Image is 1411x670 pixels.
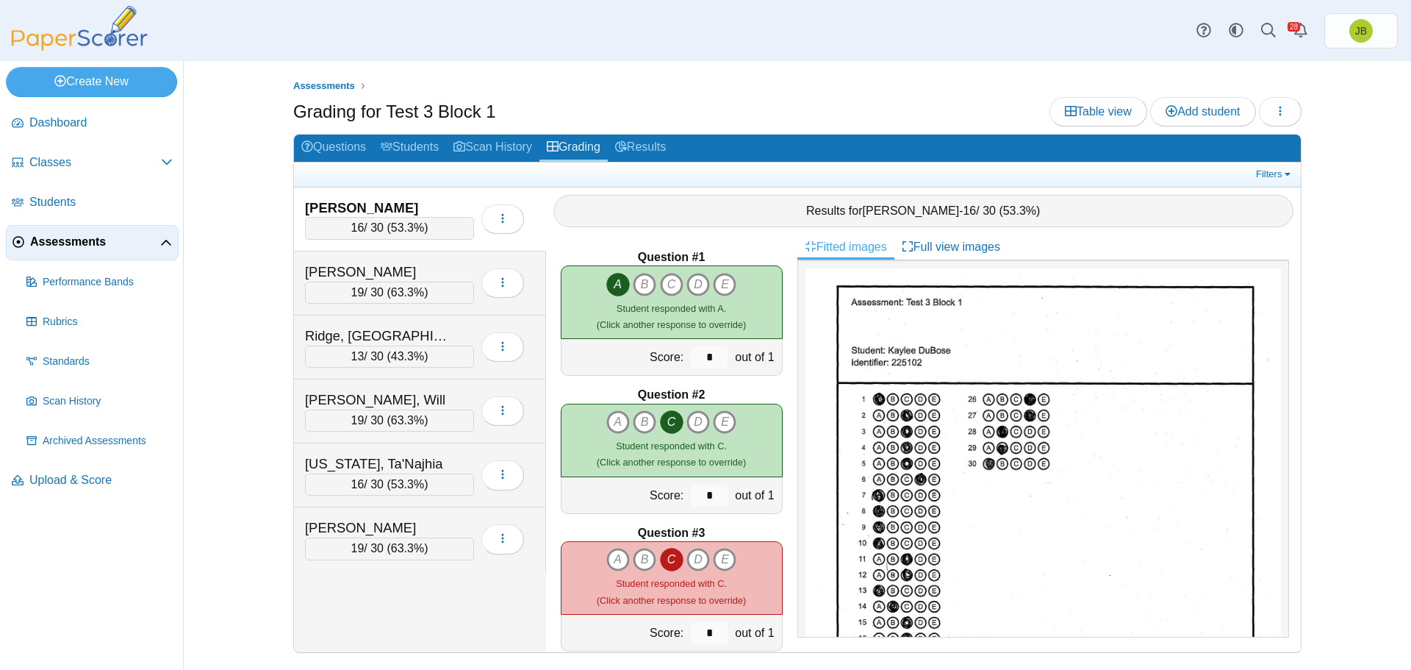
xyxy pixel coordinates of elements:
[29,194,173,210] span: Students
[553,195,1294,227] div: Results for - / 30 ( )
[660,410,683,434] i: C
[351,221,365,234] span: 16
[6,185,179,221] a: Students
[1285,15,1317,47] a: Alerts
[6,6,153,51] img: PaperScorer
[391,542,424,555] span: 63.3%
[305,282,474,304] div: / 30 ( )
[686,548,710,571] i: D
[1166,105,1240,118] span: Add student
[731,615,781,651] div: out of 1
[713,410,736,434] i: E
[660,548,683,571] i: C
[373,135,446,162] a: Students
[351,478,365,491] span: 16
[351,350,365,363] span: 13
[305,518,452,538] div: [PERSON_NAME]
[633,410,656,434] i: B
[713,273,736,296] i: E
[305,455,452,474] div: [US_STATE], Ta'Najhia
[863,204,960,217] span: [PERSON_NAME]
[290,77,359,96] a: Assessments
[21,265,179,300] a: Performance Bands
[633,548,656,571] i: B
[1065,105,1132,118] span: Table view
[21,304,179,340] a: Rubrics
[638,525,705,541] b: Question #3
[305,391,452,410] div: [PERSON_NAME], Will
[6,106,179,141] a: Dashboard
[606,273,630,296] i: A
[21,344,179,379] a: Standards
[1049,97,1147,126] a: Table view
[391,350,424,363] span: 43.3%
[43,354,173,369] span: Standards
[597,441,746,468] small: (Click another response to override)
[963,204,976,217] span: 16
[1324,13,1398,49] a: Joel Boyd
[638,387,705,403] b: Question #2
[894,235,1008,260] a: Full view images
[305,199,452,218] div: [PERSON_NAME]
[597,303,746,330] small: (Click another response to override)
[351,286,365,299] span: 19
[43,434,173,449] span: Archived Assessments
[21,384,179,419] a: Scan History
[797,235,894,260] a: Fitted images
[305,474,474,496] div: / 30 ( )
[391,286,424,299] span: 63.3%
[731,339,781,375] div: out of 1
[305,263,452,282] div: [PERSON_NAME]
[731,477,781,513] div: out of 1
[713,548,736,571] i: E
[686,410,710,434] i: D
[351,414,365,427] span: 19
[43,315,173,329] span: Rubrics
[391,414,424,427] span: 63.3%
[305,346,474,368] div: / 30 ( )
[1349,19,1373,43] span: Joel Boyd
[391,478,424,491] span: 53.3%
[446,135,539,162] a: Scan History
[29,154,161,171] span: Classes
[43,275,173,290] span: Performance Bands
[633,273,656,296] i: B
[606,410,630,434] i: A
[43,394,173,409] span: Scan History
[6,463,179,499] a: Upload & Score
[561,615,688,651] div: Score:
[30,234,160,250] span: Assessments
[597,578,746,605] small: (Click another response to override)
[6,67,177,96] a: Create New
[660,273,683,296] i: C
[606,548,630,571] i: A
[293,80,355,91] span: Assessments
[6,225,179,260] a: Assessments
[539,135,608,162] a: Grading
[305,217,474,239] div: / 30 ( )
[21,424,179,459] a: Archived Assessments
[561,339,688,375] div: Score:
[305,327,452,346] div: Ridge, [GEOGRAPHIC_DATA]
[616,441,727,452] span: Student responded with C.
[686,273,710,296] i: D
[305,410,474,432] div: / 30 ( )
[561,477,688,513] div: Score:
[638,249,705,265] b: Question #1
[293,99,496,124] h1: Grading for Test 3 Block 1
[1252,167,1297,182] a: Filters
[294,135,373,162] a: Questions
[305,538,474,560] div: / 30 ( )
[1355,26,1367,36] span: Joel Boyd
[616,578,727,589] span: Student responded with C.
[1003,204,1036,217] span: 53.3%
[6,146,179,181] a: Classes
[391,221,424,234] span: 53.3%
[1150,97,1255,126] a: Add student
[6,40,153,53] a: PaperScorer
[608,135,673,162] a: Results
[617,303,726,314] span: Student responded with A.
[29,472,173,488] span: Upload & Score
[29,115,173,131] span: Dashboard
[351,542,365,555] span: 19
